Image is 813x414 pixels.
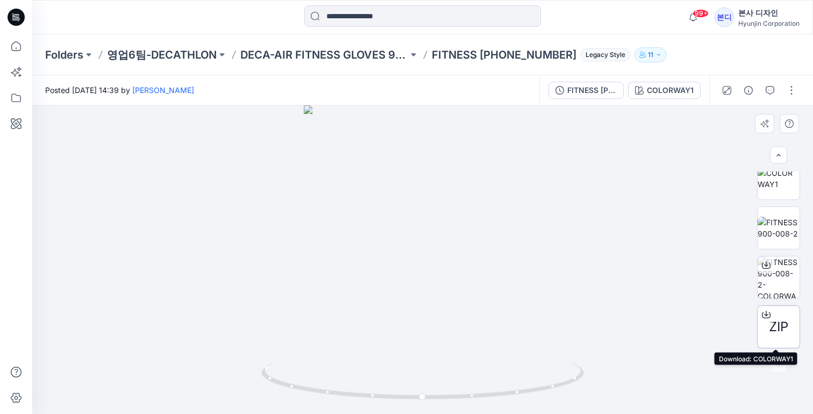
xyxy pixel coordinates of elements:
[132,85,194,95] a: [PERSON_NAME]
[647,84,694,96] div: COLORWAY1
[45,84,194,96] span: Posted [DATE] 14:39 by
[634,47,667,62] button: 11
[548,82,624,99] button: FITNESS [PHONE_NUMBER]
[240,47,408,62] a: DECA-AIR FITNESS GLOVES 900
[758,167,800,190] img: COLORWAY1
[45,47,83,62] a: Folders
[740,82,757,99] button: Details
[738,19,800,27] div: Hyunjin Corporation
[576,47,630,62] button: Legacy Style
[581,48,630,61] span: Legacy Style
[567,84,617,96] div: FITNESS [PHONE_NUMBER]
[758,217,800,239] img: FITNESS 900-008-2
[648,49,653,61] p: 11
[693,9,709,18] span: 99+
[769,317,788,337] span: ZIP
[758,256,800,298] img: FITNESS 900-008-2-COLORWAY1
[628,82,701,99] button: COLORWAY1
[432,47,576,62] p: FITNESS [PHONE_NUMBER]
[107,47,217,62] a: 영업6팀-DECATHLON
[738,6,800,19] div: 본사 디자인
[715,8,734,27] div: 본디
